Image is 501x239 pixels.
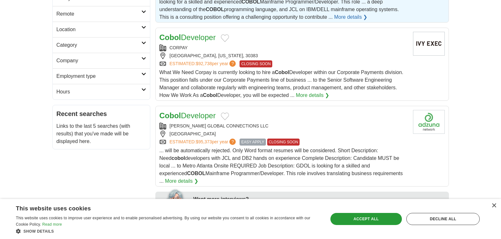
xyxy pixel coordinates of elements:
div: [GEOGRAPHIC_DATA], [US_STATE], 30383 [159,52,408,59]
span: $95,373 [196,139,212,144]
div: Accept all [330,213,402,225]
a: ESTIMATED:$92,738per year? [170,60,237,67]
p: Links to the last 5 searches (with results) that you've made will be displayed here. [57,122,146,145]
h2: Employment type [57,72,141,80]
h2: Remote [57,10,141,18]
a: CobolDeveloper [159,111,216,120]
img: Company logo [413,32,445,56]
strong: COBOL [187,171,206,176]
span: ? [229,139,236,145]
a: More details ❯ [296,92,329,99]
strong: Cobol [159,111,181,120]
a: Category [53,37,150,53]
h2: Category [57,41,141,49]
div: Want more interviews? [193,195,445,203]
a: ESTIMATED:$95,373per year? [170,139,237,146]
a: Remote [53,6,150,22]
div: Close [491,203,496,208]
button: Add to favorite jobs [221,34,229,42]
a: Hours [53,84,150,99]
div: Decline all [406,213,480,225]
a: Location [53,22,150,37]
img: apply-iq-scientist.png [158,188,189,214]
h2: Location [57,26,141,33]
strong: Cobol [275,70,289,75]
span: CLOSING SOON [240,60,272,67]
span: ... will be automatically rejected. Only Word format resumes will be considered. Short Descriptio... [159,148,403,184]
a: Read more, opens a new window [42,222,62,227]
span: CLOSING SOON [267,139,300,146]
span: ? [229,60,236,67]
h2: Recent searches [57,109,146,119]
div: CORPAY [159,44,408,51]
div: [PERSON_NAME] GLOBAL CONNECTIONS LLC [159,123,408,129]
a: More details ❯ [165,177,198,185]
a: CobolDeveloper [159,33,216,42]
img: Company logo [413,110,445,134]
strong: Cobol [159,33,181,42]
div: This website uses cookies [16,203,303,212]
h2: Hours [57,88,141,96]
a: Employment type [53,68,150,84]
div: [GEOGRAPHIC_DATA] [159,131,408,137]
strong: Cobol [203,92,217,98]
span: EASY APPLY [240,139,266,146]
button: Add to favorite jobs [221,113,229,120]
span: $92,738 [196,61,212,66]
div: Show details [16,228,319,234]
strong: cobol [172,155,185,161]
span: This website uses cookies to improve user experience and to enable personalised advertising. By u... [16,216,310,227]
strong: COBOL [206,7,224,12]
span: Show details [24,229,54,234]
span: What We Need Corpay is currently looking to hire a Developer within our Corporate Payments divisi... [159,70,403,98]
a: More details ❯ [334,13,368,21]
a: Company [53,53,150,68]
h2: Company [57,57,141,65]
